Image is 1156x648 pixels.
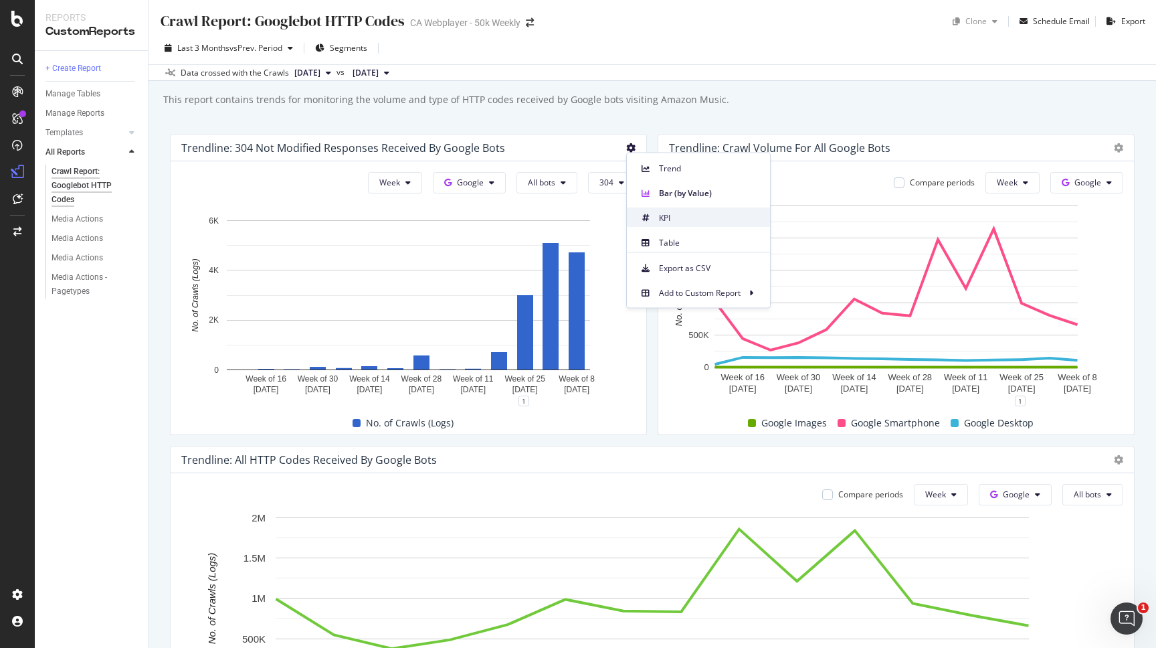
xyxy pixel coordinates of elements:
[45,145,125,159] a: All Reports
[209,216,219,226] text: 6K
[659,162,759,174] span: Trend
[177,42,229,54] span: Last 3 Months
[401,374,442,384] text: Week of 28
[840,384,868,394] text: [DATE]
[368,172,422,193] button: Week
[45,11,137,24] div: Reports
[310,37,373,59] button: Segments
[669,199,1123,401] svg: A chart.
[999,372,1044,382] text: Week of 25
[52,251,138,265] a: Media Actions
[669,141,890,155] div: Trendline: Crawl Volume for all Google Bots
[1033,15,1090,27] div: Schedule Email
[162,93,729,106] div: This report contains trends for monitoring the volume and type of HTTP codes received by Google b...
[242,633,266,645] text: 500K
[252,512,266,523] text: 2M
[914,484,968,505] button: Week
[559,374,595,384] text: Week of 8
[366,415,454,431] span: No. of Crawls (Logs)
[659,187,759,199] span: Bar (by Value)
[729,384,757,394] text: [DATE]
[330,42,367,54] span: Segments
[1015,396,1026,406] div: 1
[925,489,946,500] span: Week
[688,330,709,340] text: 500K
[209,316,219,325] text: 2K
[191,258,200,331] text: No. of Crawls (Logs)
[1138,602,1149,613] span: 1
[45,62,101,76] div: + Create Report
[838,489,903,500] div: Compare periods
[209,266,219,275] text: 4K
[229,42,282,54] span: vs Prev. Period
[1014,11,1090,32] button: Schedule Email
[997,177,1018,188] span: Week
[659,287,741,299] span: Add to Custom Report
[254,385,279,394] text: [DATE]
[246,374,286,384] text: Week of 16
[252,592,266,604] text: 1M
[896,384,924,394] text: [DATE]
[45,87,100,101] div: Manage Tables
[45,126,83,140] div: Templates
[588,172,636,193] button: 304
[720,372,765,382] text: Week of 16
[985,172,1040,193] button: Week
[289,65,336,81] button: [DATE]
[159,37,298,59] button: Last 3 MonthsvsPrev. Period
[947,11,1003,32] button: Clone
[181,453,437,467] div: Trendline: All HTTP Codes Received by Google Bots
[181,214,636,401] svg: A chart.
[528,177,555,188] span: All bots
[353,67,379,79] span: 2025 May. 31st
[658,134,1135,435] div: Trendline: Crawl Volume for all Google BotsCompare periodsWeekGoogleA chart.1Google ImagesGoogle ...
[1121,15,1145,27] div: Export
[944,372,988,382] text: Week of 11
[785,384,812,394] text: [DATE]
[45,145,85,159] div: All Reports
[457,177,484,188] span: Google
[294,67,320,79] span: 2025 Sep. 13th
[52,232,103,246] div: Media Actions
[244,552,266,564] text: 1.5M
[52,212,138,226] a: Media Actions
[910,177,975,188] div: Compare periods
[460,385,486,394] text: [DATE]
[45,62,138,76] a: + Create Report
[979,484,1052,505] button: Google
[347,65,395,81] button: [DATE]
[1111,602,1143,635] iframe: Intercom live chat
[952,384,979,394] text: [DATE]
[1050,172,1123,193] button: Google
[965,15,987,27] div: Clone
[1003,489,1030,500] span: Google
[888,372,933,382] text: Week of 28
[832,372,876,382] text: Week of 14
[52,270,138,299] a: Media Actions - Pagetypes
[357,385,383,394] text: [DATE]
[52,165,130,207] div: Crawl Report: Googlebot HTTP Codes
[659,236,759,248] span: Table
[170,134,647,435] div: Trendline: 304 Not Modified responses received by Google BotsWeekGoogleAll bots304A chart.1No. of...
[659,212,759,224] span: KPI
[518,396,529,406] div: 1
[453,374,494,384] text: Week of 11
[45,106,104,120] div: Manage Reports
[379,177,400,188] span: Week
[659,262,759,274] span: Export as CSV
[1074,489,1101,500] span: All bots
[45,126,125,140] a: Templates
[599,177,613,188] span: 304
[52,165,138,207] a: Crawl Report: Googlebot HTTP Codes
[159,11,405,31] div: Crawl Report: Googlebot HTTP Codes
[704,362,708,372] text: 0
[45,24,137,39] div: CustomReports
[512,385,538,394] text: [DATE]
[526,18,534,27] div: arrow-right-arrow-left
[181,141,505,155] div: Trendline: 304 Not Modified responses received by Google Bots
[1058,372,1096,382] text: Week of 8
[564,385,589,394] text: [DATE]
[1062,484,1123,505] button: All bots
